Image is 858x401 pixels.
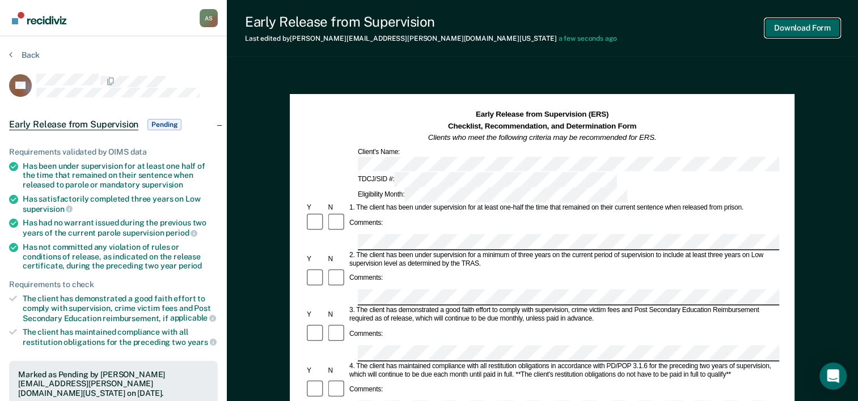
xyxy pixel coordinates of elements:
[348,204,779,212] div: 1. The client has been under supervision for at least one-half the time that remained on their cu...
[356,173,619,188] div: TDCJ/SID #:
[305,366,326,375] div: Y
[819,362,847,390] div: Open Intercom Messenger
[348,330,384,338] div: Comments:
[348,306,779,323] div: 3. The client has demonstrated a good faith effort to comply with supervision, crime victim fees ...
[327,255,348,263] div: N
[166,228,197,237] span: period
[9,119,138,130] span: Early Release from Supervision
[23,194,218,214] div: Has satisfactorily completed three years on Low
[327,204,348,212] div: N
[142,180,183,189] span: supervision
[12,12,66,24] img: Recidiviz
[765,19,840,37] button: Download Form
[179,261,202,270] span: period
[245,14,617,30] div: Early Release from Supervision
[23,294,218,323] div: The client has demonstrated a good faith effort to comply with supervision, crime victim fees and...
[348,219,384,227] div: Comments:
[348,386,384,394] div: Comments:
[476,110,608,119] strong: Early Release from Supervision (ERS)
[305,255,326,263] div: Y
[327,366,348,375] div: N
[348,274,384,283] div: Comments:
[188,338,217,347] span: years
[23,161,218,190] div: Has been under supervision for at least one half of the time that remained on their sentence when...
[23,327,218,347] div: The client has maintained compliance with all restitution obligations for the preceding two
[200,9,218,27] div: A S
[559,35,617,42] span: a few seconds ago
[170,313,216,322] span: applicable
[305,204,326,212] div: Y
[23,204,73,214] span: supervision
[9,280,218,289] div: Requirements to check
[327,310,348,319] div: N
[356,187,629,203] div: Eligibility Month:
[348,362,779,379] div: 4. The client has maintained compliance with all restitution obligations in accordance with PD/PO...
[245,35,617,42] div: Last edited by [PERSON_NAME][EMAIL_ADDRESS][PERSON_NAME][DOMAIN_NAME][US_STATE]
[23,242,218,271] div: Has not committed any violation of rules or conditions of release, as indicated on the release ce...
[305,310,326,319] div: Y
[18,370,209,398] div: Marked as Pending by [PERSON_NAME][EMAIL_ADDRESS][PERSON_NAME][DOMAIN_NAME][US_STATE] on [DATE].
[200,9,218,27] button: Profile dropdown button
[448,122,636,130] strong: Checklist, Recommendation, and Determination Form
[348,251,779,268] div: 2. The client has been under supervision for a minimum of three years on the current period of su...
[9,50,40,60] button: Back
[23,218,218,237] div: Has had no warrant issued during the previous two years of the current parole supervision
[9,147,218,157] div: Requirements validated by OIMS data
[147,119,181,130] span: Pending
[428,133,657,142] em: Clients who meet the following criteria may be recommended for ERS.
